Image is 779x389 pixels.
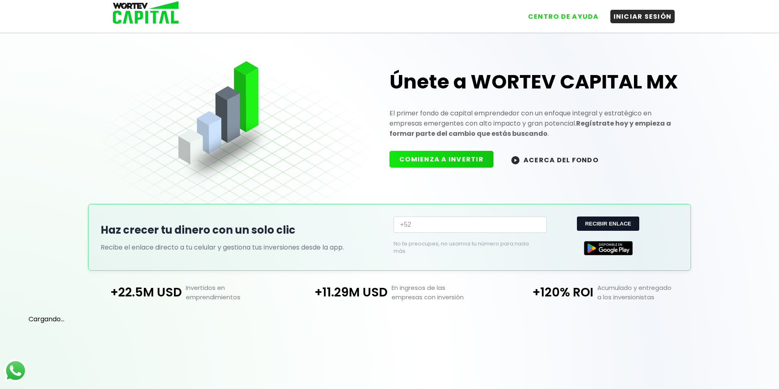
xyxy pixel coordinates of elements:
p: +120% ROI [493,283,594,302]
p: En ingresos de las empresas con inversión [387,283,493,302]
img: Google Play [584,241,633,255]
p: No te preocupes, no usamos tu número para nada más. [394,240,534,255]
p: El primer fondo de capital emprendedor con un enfoque integral y estratégico en empresas emergent... [389,108,678,139]
a: COMIENZA A INVERTIR [389,155,502,164]
h1: Únete a WORTEV CAPITAL MX [389,69,678,95]
button: RECIBIR ENLACE [577,217,639,231]
button: INICIAR SESIÓN [610,10,675,23]
p: +22.5M USD [81,283,182,302]
a: INICIAR SESIÓN [602,4,675,23]
button: CENTRO DE AYUDA [525,10,602,23]
p: +11.29M USD [286,283,387,302]
p: Acumulado y entregado a los inversionistas [593,283,698,302]
a: CENTRO DE AYUDA [517,4,602,23]
p: Invertidos en emprendimientos [182,283,287,302]
p: Recibe el enlace directo a tu celular y gestiona tus inversiones desde la app. [101,242,385,252]
p: Cargando... [29,314,750,324]
button: COMIENZA A INVERTIR [389,151,493,168]
img: logos_whatsapp-icon.242b2217.svg [4,359,27,382]
h2: Haz crecer tu dinero con un solo clic [101,222,385,238]
img: wortev-capital-acerca-del-fondo [511,156,519,164]
button: ACERCA DEL FONDO [502,151,608,168]
strong: Regístrate hoy y empieza a formar parte del cambio que estás buscando [389,119,671,138]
